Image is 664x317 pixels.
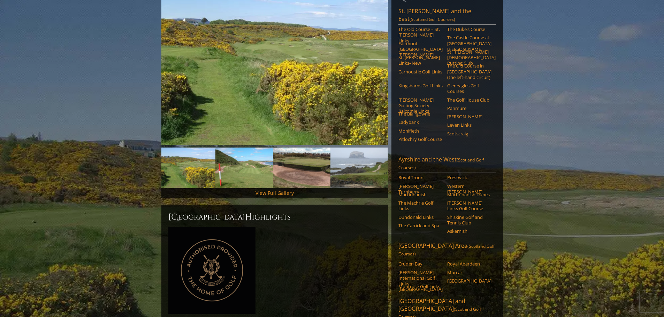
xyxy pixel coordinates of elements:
[447,270,491,275] a: Murcar
[398,223,443,228] a: The Carrick and Spa
[447,105,491,111] a: Panmure
[447,35,491,52] a: The Castle Course at [GEOGRAPHIC_DATA][PERSON_NAME]
[447,183,491,195] a: Western [PERSON_NAME]
[447,214,491,226] a: Shiskine Golf and Tennis Club
[245,212,252,223] span: H
[398,192,443,197] a: Machrihanish
[398,261,443,267] a: Cruden Bay
[398,55,443,66] a: St. [PERSON_NAME] Links–New
[447,83,491,94] a: Gleneagles Golf Courses
[398,243,495,257] span: (Scotland Golf Courses)
[398,156,496,173] a: Ayrshire and the West(Scotland Golf Courses)
[410,16,455,22] span: (Scotland Golf Courses)
[447,122,491,128] a: Leven Links
[447,131,491,136] a: Scotscraig
[398,270,443,292] a: [PERSON_NAME] International Golf Links [GEOGRAPHIC_DATA]
[398,119,443,125] a: Ladybank
[398,242,496,259] a: [GEOGRAPHIC_DATA] Area(Scotland Golf Courses)
[398,183,443,195] a: [PERSON_NAME] Turnberry
[398,69,443,74] a: Carnoustie Golf Links
[398,128,443,134] a: Monifieth
[447,200,491,212] a: [PERSON_NAME] Links Golf Course
[168,212,381,223] h2: [GEOGRAPHIC_DATA] ighlights
[447,261,491,267] a: Royal Aberdeen
[398,175,443,180] a: Royal Troon
[447,278,491,284] a: [GEOGRAPHIC_DATA]
[447,228,491,234] a: Askernish
[398,157,484,171] span: (Scotland Golf Courses)
[447,97,491,103] a: The Golf House Club
[398,200,443,212] a: The Machrie Golf Links
[447,114,491,119] a: [PERSON_NAME]
[398,284,443,289] a: Montrose Golf Links
[398,111,443,117] a: The Blairgowrie
[447,26,491,32] a: The Duke’s Course
[255,190,294,196] a: View Full Gallery
[398,7,496,25] a: St. [PERSON_NAME] and the East(Scotland Golf Courses)
[398,97,443,114] a: [PERSON_NAME] Golfing Society Balcomie Links
[447,175,491,180] a: Prestwick
[398,83,443,88] a: Kingsbarns Golf Links
[398,26,443,43] a: The Old Course – St. [PERSON_NAME] Links
[398,136,443,142] a: Pitlochry Golf Course
[447,192,491,197] a: Machrihanish Dunes
[447,63,491,80] a: The Old Course in [GEOGRAPHIC_DATA] (the left-hand circuit)
[398,41,443,58] a: Fairmont [GEOGRAPHIC_DATA][PERSON_NAME]
[447,49,491,66] a: St. [PERSON_NAME] [DEMOGRAPHIC_DATA]’ Putting Club
[398,214,443,220] a: Dundonald Links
